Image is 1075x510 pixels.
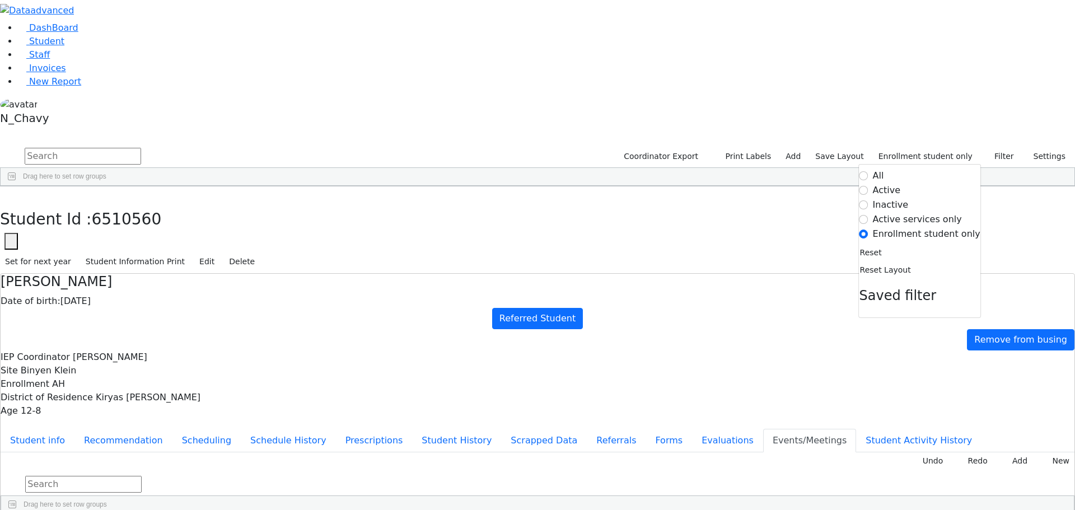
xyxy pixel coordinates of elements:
button: Forms [646,429,692,452]
label: All [873,169,884,183]
button: Student info [1,429,74,452]
label: Site [1,364,18,377]
button: Student Activity History [856,429,981,452]
button: Reset Layout [859,261,912,279]
input: Search [25,476,142,493]
button: Evaluations [692,429,763,452]
span: Binyen Klein [21,365,76,376]
a: Remove from busing [967,329,1074,350]
span: New Report [29,76,81,87]
span: 12-8 [21,405,41,416]
a: Referred Student [492,308,583,329]
button: Edit [194,253,219,270]
a: New Report [18,76,81,87]
button: Filter [980,148,1019,165]
button: Schedule History [241,429,336,452]
button: Redo [955,452,992,470]
a: Invoices [18,63,66,73]
label: IEP Coordinator [1,350,70,364]
span: Invoices [29,63,66,73]
input: Enrollment student only [859,230,868,238]
button: Student Information Print [81,253,190,270]
button: Coordinator Export [616,148,703,165]
span: [PERSON_NAME] [73,352,147,362]
label: Age [1,404,18,418]
button: Referrals [587,429,646,452]
h4: [PERSON_NAME] [1,274,1074,290]
span: Kiryas [PERSON_NAME] [96,392,200,403]
input: Active [859,186,868,195]
a: Student [18,36,64,46]
button: Recommendation [74,429,172,452]
input: Inactive [859,200,868,209]
span: AH [52,378,65,389]
label: Inactive [873,198,909,212]
input: All [859,171,868,180]
div: [DATE] [1,294,1074,308]
span: Staff [29,49,50,60]
button: New [1040,452,1074,470]
button: Delete [224,253,260,270]
span: DashBoard [29,22,78,33]
button: Prescriptions [336,429,413,452]
button: Print Labels [712,148,776,165]
label: Enrollment student only [873,227,980,241]
div: Settings [859,164,981,318]
span: Saved filter [859,288,937,303]
button: Reset [859,244,882,261]
button: Undo [910,452,948,470]
label: Active [873,184,901,197]
span: Student [29,36,64,46]
a: Staff [18,49,50,60]
label: Active services only [873,213,962,226]
button: Add [1000,452,1032,470]
label: Date of birth: [1,294,60,308]
button: Save Layout [810,148,868,165]
label: Enrollment student only [873,148,978,165]
button: Events/Meetings [763,429,856,452]
span: Drag here to set row groups [24,500,107,508]
button: Scrapped Data [501,429,587,452]
button: Student History [412,429,501,452]
span: Drag here to set row groups [23,172,106,180]
label: District of Residence [1,391,93,404]
button: Scheduling [172,429,241,452]
a: Add [780,148,806,165]
input: Search [25,148,141,165]
a: DashBoard [18,22,78,33]
button: Settings [1019,148,1071,165]
span: 6510560 [92,210,162,228]
label: Enrollment [1,377,49,391]
span: Remove from busing [974,334,1067,345]
input: Active services only [859,215,868,224]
